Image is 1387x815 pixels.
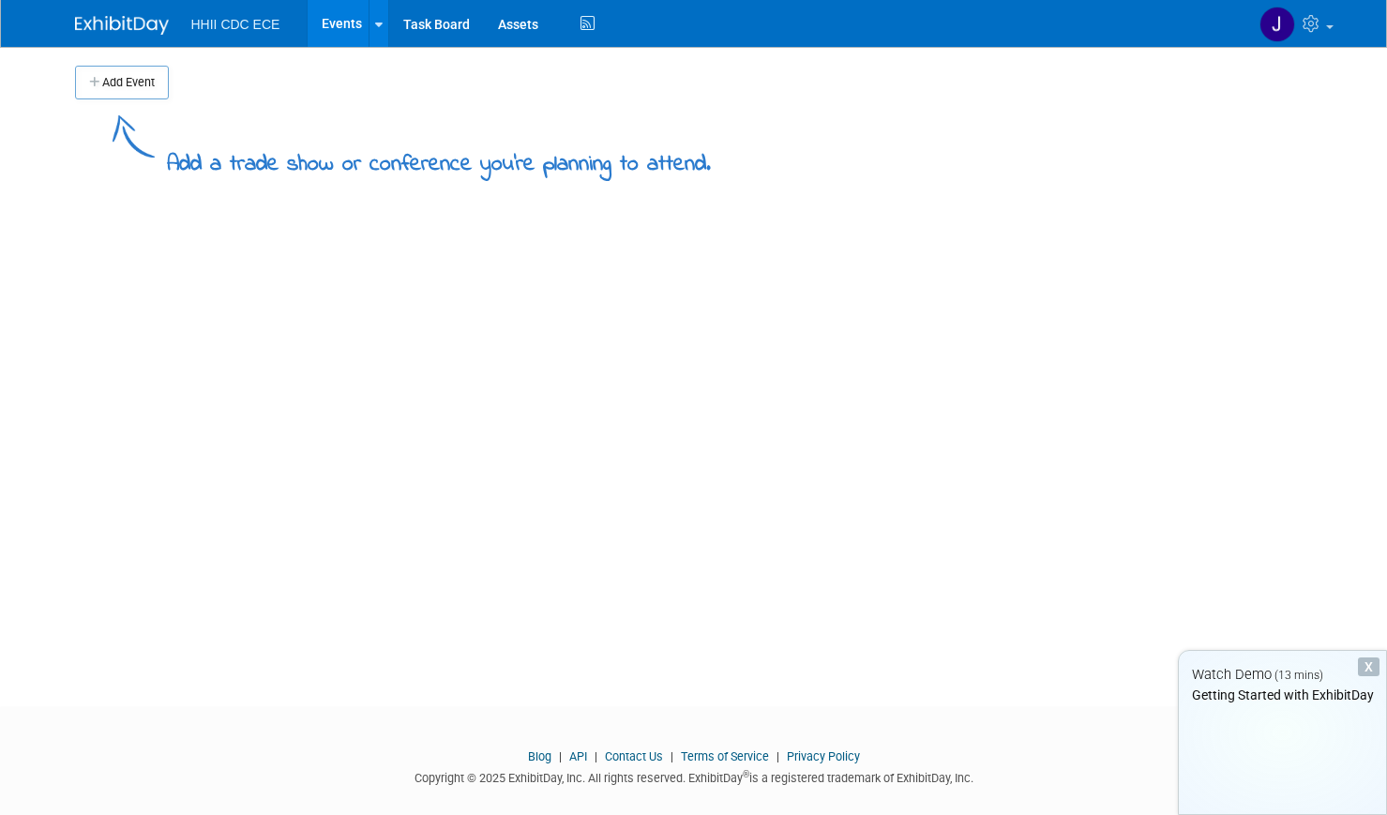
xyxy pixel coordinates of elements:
[1179,665,1386,685] div: Watch Demo
[167,135,711,181] div: Add a trade show or conference you're planning to attend.
[569,749,587,763] a: API
[1274,669,1323,682] span: (13 mins)
[666,749,678,763] span: |
[528,749,551,763] a: Blog
[1358,657,1379,676] div: Dismiss
[681,749,769,763] a: Terms of Service
[605,749,663,763] a: Contact Us
[787,749,860,763] a: Privacy Policy
[772,749,784,763] span: |
[554,749,566,763] span: |
[1179,686,1386,704] div: Getting Started with ExhibitDay
[191,17,280,32] span: HHII CDC ECE
[743,769,749,779] sup: ®
[1259,7,1295,42] img: Jovita Padua
[75,66,169,99] button: Add Event
[590,749,602,763] span: |
[75,16,169,35] img: ExhibitDay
